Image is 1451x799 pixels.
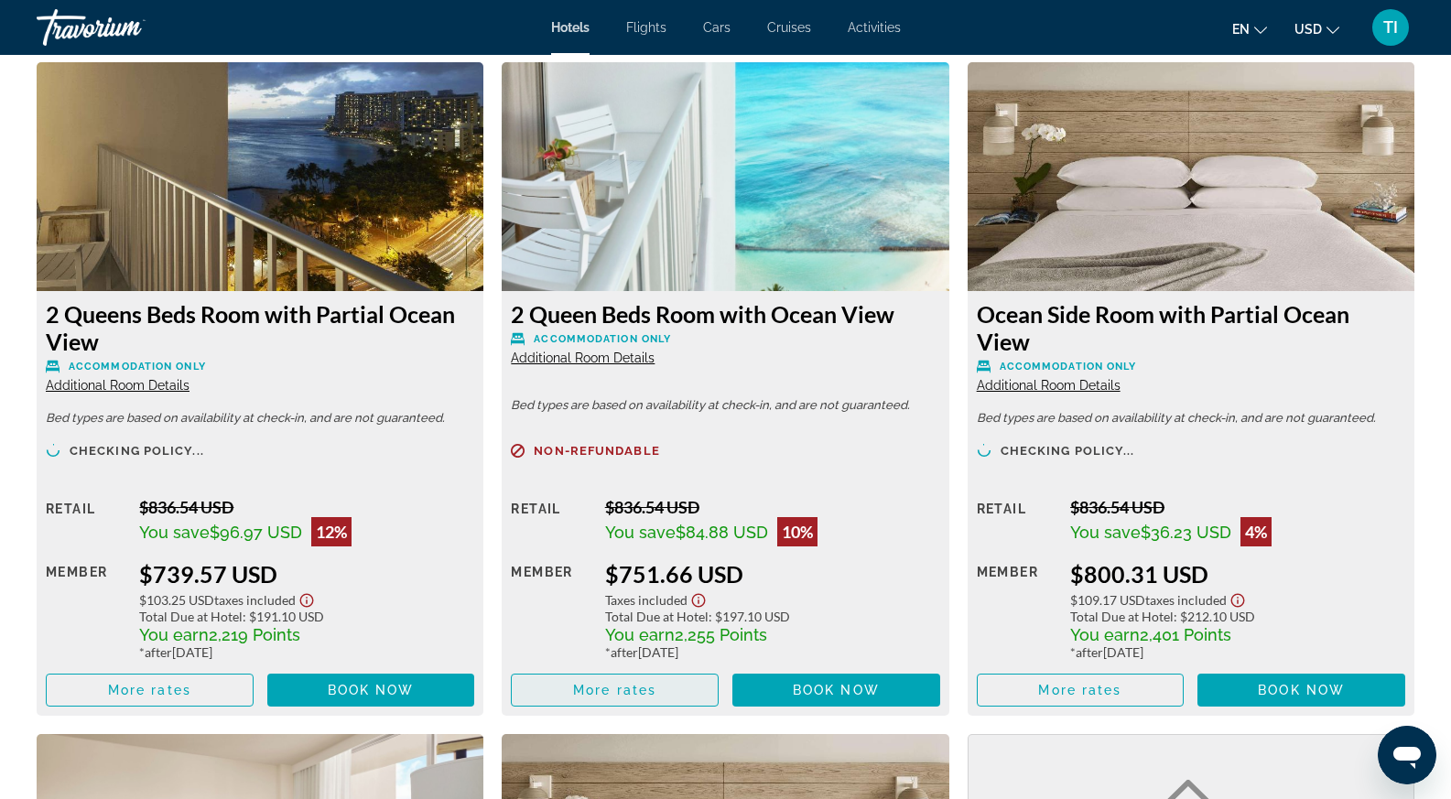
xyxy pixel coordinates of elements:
[46,674,254,707] button: More rates
[46,497,125,546] div: Retail
[511,560,590,660] div: Member
[209,625,300,644] span: 2,219 Points
[108,683,191,697] span: More rates
[1070,523,1141,542] span: You save
[848,20,901,35] a: Activities
[46,412,474,425] p: Bed types are based on availability at check-in, and are not guaranteed.
[977,412,1405,425] p: Bed types are based on availability at check-in, and are not guaranteed.
[46,560,125,660] div: Member
[46,378,189,393] span: Additional Room Details
[977,674,1185,707] button: More rates
[296,588,318,609] button: Show Taxes and Fees disclaimer
[676,523,768,542] span: $84.88 USD
[605,625,675,644] span: You earn
[605,609,940,624] div: : $197.10 USD
[1001,445,1135,457] span: Checking policy...
[511,399,939,412] p: Bed types are based on availability at check-in, and are not guaranteed.
[511,497,590,546] div: Retail
[605,523,676,542] span: You save
[214,592,296,608] span: Taxes included
[977,300,1405,355] h3: Ocean Side Room with Partial Ocean View
[573,683,656,697] span: More rates
[139,497,474,517] div: $836.54 USD
[605,609,709,624] span: Total Due at Hotel
[1070,609,1174,624] span: Total Due at Hotel
[1294,22,1322,37] span: USD
[1294,16,1339,42] button: Change currency
[311,517,352,546] div: 12%
[511,351,655,365] span: Additional Room Details
[70,445,204,457] span: Checking policy...
[139,644,474,660] div: * [DATE]
[1070,592,1145,608] span: $109.17 USD
[611,644,638,660] span: after
[767,20,811,35] a: Cruises
[1378,726,1436,784] iframe: Кнопка запуска окна обмена сообщениями
[502,62,948,291] img: 2 Queen Beds Room with Ocean View
[675,625,767,644] span: 2,255 Points
[605,560,940,588] div: $751.66 USD
[1070,560,1405,588] div: $800.31 USD
[139,609,243,624] span: Total Due at Hotel
[1070,609,1405,624] div: : $212.10 USD
[328,683,415,697] span: Book now
[977,497,1056,546] div: Retail
[1070,497,1405,517] div: $836.54 USD
[511,300,939,328] h3: 2 Queen Beds Room with Ocean View
[1145,592,1227,608] span: Taxes included
[145,644,172,660] span: after
[605,592,688,608] span: Taxes included
[703,20,731,35] a: Cars
[534,445,659,457] span: Non-refundable
[1000,361,1137,373] span: Accommodation Only
[1232,22,1250,37] span: en
[1141,523,1231,542] span: $36.23 USD
[605,497,940,517] div: $836.54 USD
[777,517,818,546] div: 10%
[69,361,206,373] span: Accommodation Only
[977,560,1056,660] div: Member
[1367,8,1414,47] button: User Menu
[1383,18,1398,37] span: TI
[1038,683,1121,697] span: More rates
[977,378,1121,393] span: Additional Room Details
[1070,644,1405,660] div: * [DATE]
[267,674,475,707] button: Book now
[605,644,940,660] div: * [DATE]
[37,62,483,291] img: 2 Queens Beds Room with Partial Ocean View
[1140,625,1231,644] span: 2,401 Points
[968,62,1414,291] img: Ocean Side Room with Partial Ocean View
[139,609,474,624] div: : $191.10 USD
[732,674,940,707] button: Book now
[534,333,671,345] span: Accommodation Only
[139,625,209,644] span: You earn
[1197,674,1405,707] button: Book now
[46,300,474,355] h3: 2 Queens Beds Room with Partial Ocean View
[1227,588,1249,609] button: Show Taxes and Fees disclaimer
[1070,625,1140,644] span: You earn
[688,588,709,609] button: Show Taxes and Fees disclaimer
[37,4,220,51] a: Travorium
[511,674,719,707] button: More rates
[626,20,666,35] a: Flights
[139,592,214,608] span: $103.25 USD
[551,20,590,35] a: Hotels
[793,683,880,697] span: Book now
[139,560,474,588] div: $739.57 USD
[210,523,302,542] span: $96.97 USD
[1232,16,1267,42] button: Change language
[1258,683,1345,697] span: Book now
[1076,644,1103,660] span: after
[1240,517,1272,546] div: 4%
[139,523,210,542] span: You save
